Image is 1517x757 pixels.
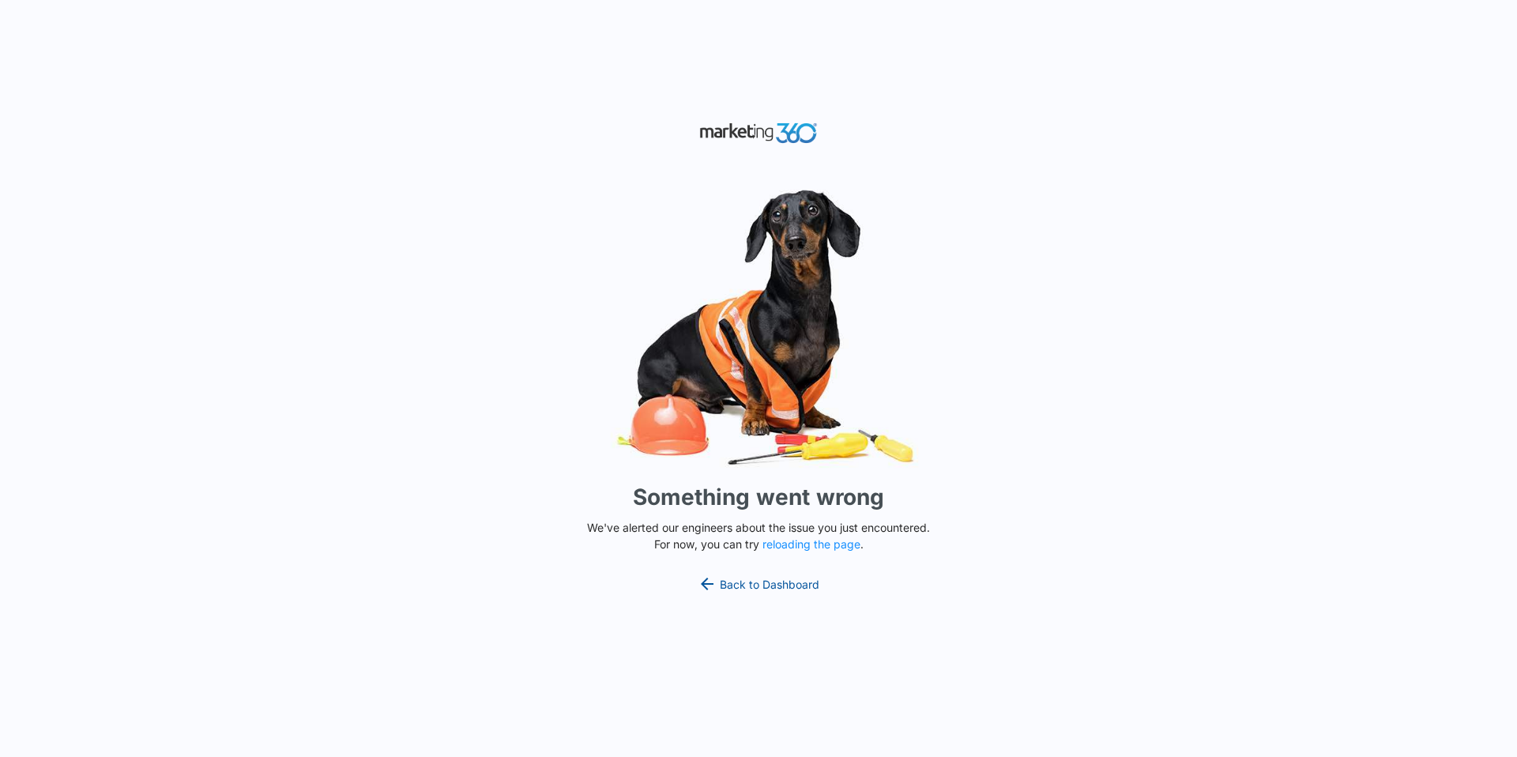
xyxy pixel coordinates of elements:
[633,480,884,514] h1: Something went wrong
[581,519,936,552] p: We've alerted our engineers about the issue you just encountered. For now, you can try .
[699,119,818,147] img: Marketing 360 Logo
[521,180,996,475] img: Sad Dog
[762,538,860,551] button: reloading the page
[698,574,819,593] a: Back to Dashboard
